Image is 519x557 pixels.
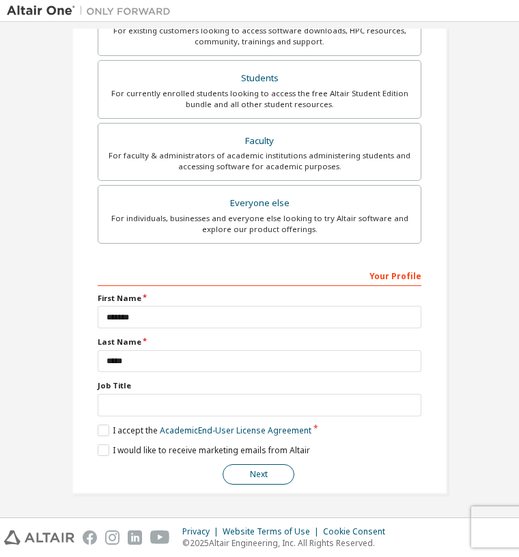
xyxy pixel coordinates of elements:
label: I accept the [98,425,311,436]
img: facebook.svg [83,530,97,545]
img: linkedin.svg [128,530,142,545]
label: Last Name [98,337,421,347]
div: Cookie Consent [323,526,393,537]
p: © 2025 Altair Engineering, Inc. All Rights Reserved. [182,537,393,549]
div: Website Terms of Use [223,526,323,537]
button: Next [223,464,294,485]
div: For existing customers looking to access software downloads, HPC resources, community, trainings ... [107,25,412,47]
div: For individuals, businesses and everyone else looking to try Altair software and explore our prod... [107,213,412,235]
label: Job Title [98,380,421,391]
label: First Name [98,293,421,304]
img: altair_logo.svg [4,530,74,545]
label: I would like to receive marketing emails from Altair [98,444,310,456]
img: instagram.svg [105,530,120,545]
div: Your Profile [98,264,421,286]
a: Academic End-User License Agreement [160,425,311,436]
div: Privacy [182,526,223,537]
div: For currently enrolled students looking to access the free Altair Student Edition bundle and all ... [107,88,412,110]
img: Altair One [7,4,178,18]
div: Faculty [107,132,412,151]
div: Everyone else [107,194,412,213]
div: For faculty & administrators of academic institutions administering students and accessing softwa... [107,150,412,172]
img: youtube.svg [150,530,170,545]
div: Students [107,69,412,88]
